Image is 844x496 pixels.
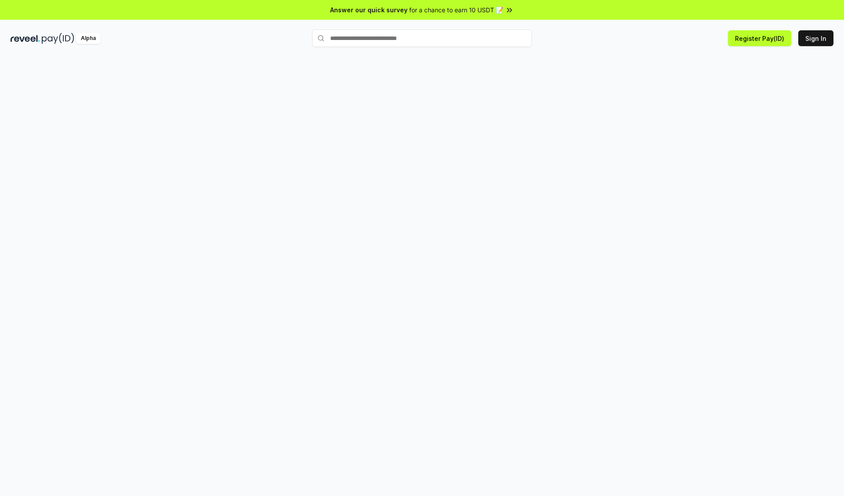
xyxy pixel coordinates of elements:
button: Register Pay(ID) [728,30,791,46]
div: Alpha [76,33,101,44]
span: for a chance to earn 10 USDT 📝 [409,5,503,14]
button: Sign In [798,30,833,46]
img: reveel_dark [11,33,40,44]
img: pay_id [42,33,74,44]
span: Answer our quick survey [330,5,407,14]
